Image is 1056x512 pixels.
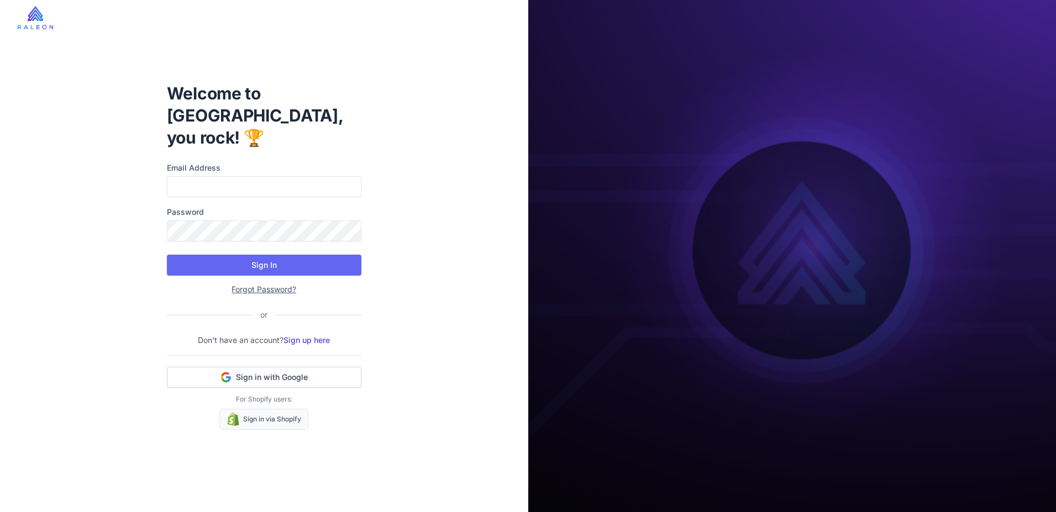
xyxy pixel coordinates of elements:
[167,206,361,218] label: Password
[167,162,361,174] label: Email Address
[236,372,308,383] span: Sign in with Google
[232,284,296,294] a: Forgot Password?
[167,394,361,404] p: For Shopify users:
[167,367,361,388] button: Sign in with Google
[219,409,308,430] a: Sign in via Shopify
[18,6,53,29] img: raleon-logo-whitebg.9aac0268.jpg
[167,255,361,276] button: Sign In
[251,309,276,321] div: or
[283,335,330,345] a: Sign up here
[167,334,361,346] p: Don't have an account?
[167,82,361,149] h1: Welcome to [GEOGRAPHIC_DATA], you rock! 🏆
